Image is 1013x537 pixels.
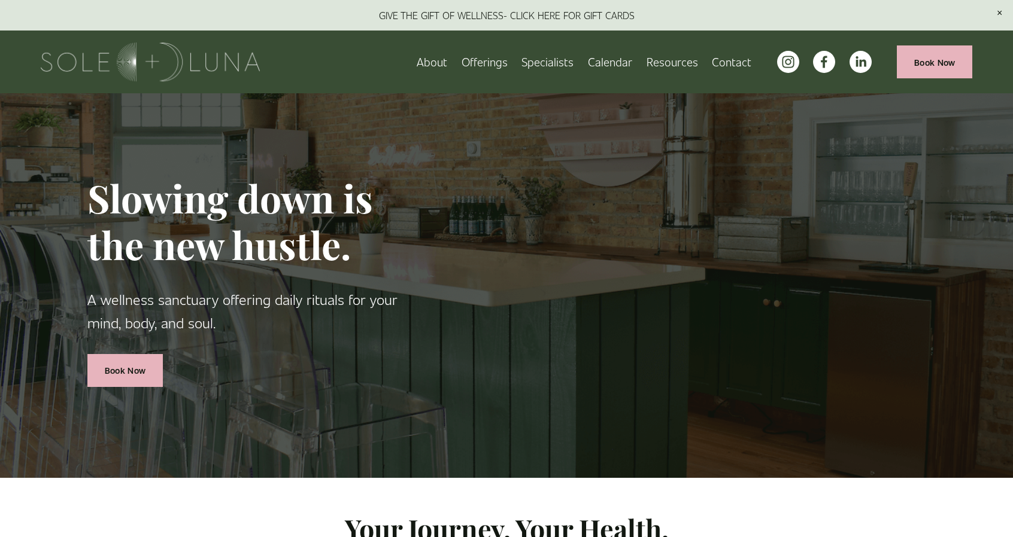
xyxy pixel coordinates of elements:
[647,51,698,72] a: folder dropdown
[87,175,433,269] h1: Slowing down is the new hustle.
[647,53,698,71] span: Resources
[588,51,632,72] a: Calendar
[712,51,751,72] a: Contact
[462,51,508,72] a: folder dropdown
[417,51,447,72] a: About
[87,354,163,387] a: Book Now
[521,51,574,72] a: Specialists
[850,51,872,73] a: LinkedIn
[462,53,508,71] span: Offerings
[777,51,799,73] a: instagram-unauth
[87,288,433,334] p: A wellness sanctuary offering daily rituals for your mind, body, and soul.
[897,45,972,78] a: Book Now
[41,42,260,81] img: Sole + Luna
[813,51,835,73] a: facebook-unauth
